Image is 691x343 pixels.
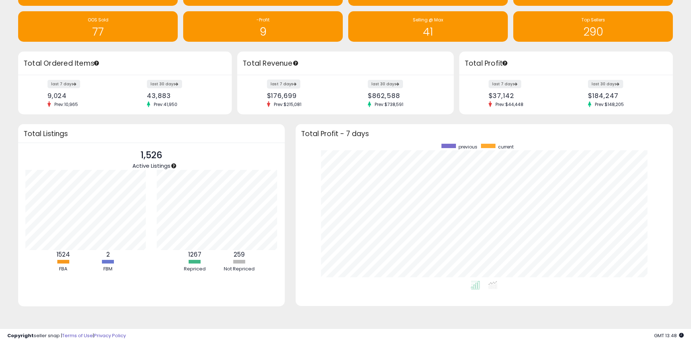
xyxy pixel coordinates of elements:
[591,101,628,107] span: Prev: $148,205
[270,101,305,107] span: Prev: $215,081
[489,80,521,88] label: last 7 days
[48,92,120,99] div: 9,024
[57,250,70,259] b: 1524
[588,92,660,99] div: $184,247
[24,58,226,69] h3: Total Ordered Items
[498,144,514,150] span: current
[492,101,527,107] span: Prev: $44,448
[132,162,170,170] span: Active Listings
[256,17,270,23] span: -Profit
[150,101,181,107] span: Prev: 41,950
[348,11,508,42] a: Selling @ Max 41
[368,92,441,99] div: $862,588
[465,58,667,69] h3: Total Profit
[458,144,477,150] span: previous
[42,266,85,273] div: FBA
[183,11,343,42] a: -Profit 9
[371,101,407,107] span: Prev: $738,591
[267,79,300,89] label: last 7 days
[489,92,561,99] div: $37,142
[48,80,80,88] label: last 7 days
[22,26,174,38] h1: 77
[588,80,623,88] label: last 30 days
[243,58,448,69] h3: Total Revenue
[88,17,108,23] span: OOS Sold
[187,26,339,38] h1: 9
[147,92,219,99] div: 43,883
[106,250,110,259] b: 2
[301,131,667,136] h3: Total Profit - 7 days
[93,60,100,66] div: Tooltip anchor
[173,266,217,273] div: Repriced
[292,60,299,66] div: Tooltip anchor
[62,332,93,339] a: Terms of Use
[368,80,403,88] label: last 30 days
[170,163,177,169] div: Tooltip anchor
[7,332,34,339] strong: Copyright
[86,266,130,273] div: FBM
[147,80,182,88] label: last 30 days
[51,101,82,107] span: Prev: 10,965
[218,266,261,273] div: Not Repriced
[413,17,443,23] span: Selling @ Max
[654,332,684,339] span: 2025-10-9 13:48 GMT
[94,332,126,339] a: Privacy Policy
[7,332,126,339] div: seller snap | |
[502,60,508,66] div: Tooltip anchor
[132,148,170,162] p: 1,526
[24,131,279,136] h3: Total Listings
[267,92,340,99] div: $176,699
[352,26,504,38] h1: 41
[513,11,673,42] a: Top Sellers 290
[517,26,669,38] h1: 290
[234,250,245,259] b: 259
[188,250,201,259] b: 1267
[18,11,178,42] a: OOS Sold 77
[581,17,605,23] span: Top Sellers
